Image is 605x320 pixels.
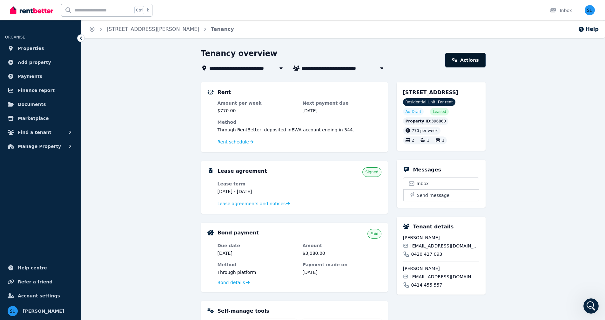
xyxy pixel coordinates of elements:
[207,230,214,235] img: Bond Details
[81,20,242,38] nav: Breadcrumb
[10,101,117,117] div: Visit 'Rental Payments' → click 'Change processing date' button at the top of the page.
[18,292,60,300] span: Account settings
[218,188,296,195] dd: [DATE] - [DATE]
[10,208,15,213] button: Emoji picker
[8,306,18,316] img: Steve Langton
[18,115,49,122] span: Marketplace
[18,3,28,14] img: Profile image for The RentBetter Team
[5,261,76,274] a: Help centre
[218,100,296,106] dt: Amount per week
[303,108,381,114] dd: [DATE]
[147,8,149,13] span: k
[5,70,76,83] a: Payments
[11,113,17,118] a: Source reference 9616334:
[218,108,296,114] dd: $770.00
[303,250,381,256] dd: $3,080.00
[218,269,296,275] dd: Through platform
[433,109,446,114] span: Leased
[442,138,445,143] span: 1
[427,138,429,143] span: 1
[5,275,76,288] a: Refer a friend
[10,155,117,179] div: This is for ongoing payment changes only. For one-off payment adjustments, you'll need to contact...
[10,155,37,160] b: Important:
[18,129,51,136] span: Find a tenant
[218,127,354,132] span: Through RentBetter , deposited in BWA account ending in 344 .
[18,45,44,52] span: Properties
[411,251,442,257] span: 0420 427 093
[5,126,76,139] button: Find a tenant
[18,73,42,80] span: Payments
[583,298,599,314] iframe: Intercom live chat
[218,181,296,187] dt: Lease term
[218,139,254,145] a: Rent schedule
[403,178,479,189] a: Inbox
[5,28,122,184] div: Yes! You can change the payment processing date yourself through your account for ongoing payment...
[303,242,381,249] dt: Amount
[410,243,479,249] span: [EMAIL_ADDRESS][DOMAIN_NAME]
[218,307,269,315] h5: Self-manage tools
[23,307,64,315] span: [PERSON_NAME]
[218,167,267,175] h5: Lease agreement
[585,5,595,15] img: Steve Langton
[403,189,479,201] button: Send message
[15,174,92,179] a: [EMAIL_ADDRESS][DOMAIN_NAME]
[5,98,76,111] a: Documents
[218,139,249,145] span: Rent schedule
[5,184,54,198] div: Was that helpful?The RentBetter Team • 2m ago
[218,250,296,256] dd: [DATE]
[99,3,111,15] button: Home
[211,26,234,32] a: Tenancy
[10,32,117,51] div: Yes! You can change the payment processing date yourself through your account for ongoing payments.
[5,112,76,125] a: Marketplace
[207,90,214,94] img: Rental Payments
[218,279,245,286] span: Bond details
[35,45,40,51] a: Source reference 9789774:
[31,8,79,14] p: The team can also help
[10,54,96,59] b: For Property Managers/Landlords:
[4,3,16,15] button: go back
[10,92,41,97] b: For Tenants:
[5,35,25,39] span: ORGANISE
[134,6,144,14] span: Ctrl
[403,265,479,272] span: [PERSON_NAME]
[18,143,61,150] span: Manage Property
[403,117,449,125] div: : 396860
[218,200,286,207] span: Lease agreements and notices
[410,274,479,280] span: [EMAIL_ADDRESS][DOMAIN_NAME]
[412,138,414,143] span: 2
[5,84,76,97] a: Finance report
[403,234,479,241] span: [PERSON_NAME]
[5,28,122,184] div: The RentBetter Team says…
[578,25,599,33] button: Help
[445,53,485,67] a: Actions
[218,279,250,286] a: Bond details
[412,129,438,133] span: 770 per week
[18,101,46,108] span: Documents
[403,98,455,106] span: Residential Unit | For rent
[5,42,76,55] a: Properties
[5,289,76,302] a: Account settings
[5,140,76,153] button: Manage Property
[18,264,47,272] span: Help centre
[5,195,122,206] textarea: Message…
[20,208,25,213] button: Gif picker
[403,89,459,95] span: [STREET_ADDRESS]
[303,100,381,106] dt: Next payment due
[10,5,53,15] img: RentBetter
[303,261,381,268] dt: Payment made on
[218,88,231,96] h5: Rent
[218,242,296,249] dt: Due date
[30,208,35,213] button: Upload attachment
[10,188,49,194] div: Was that helpful?
[10,120,117,151] div: Both processes let you choose when the new date takes effect, then sign and submit the changes. T...
[31,3,84,8] h1: The RentBetter Team
[413,223,454,231] h5: Tenant details
[18,59,51,66] span: Add property
[303,269,381,275] dd: [DATE]
[411,282,442,288] span: 0414 455 557
[365,170,378,175] span: Signed
[5,184,122,212] div: The RentBetter Team says…
[111,3,123,14] div: Close
[417,180,429,187] span: Inbox
[218,119,381,125] dt: Method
